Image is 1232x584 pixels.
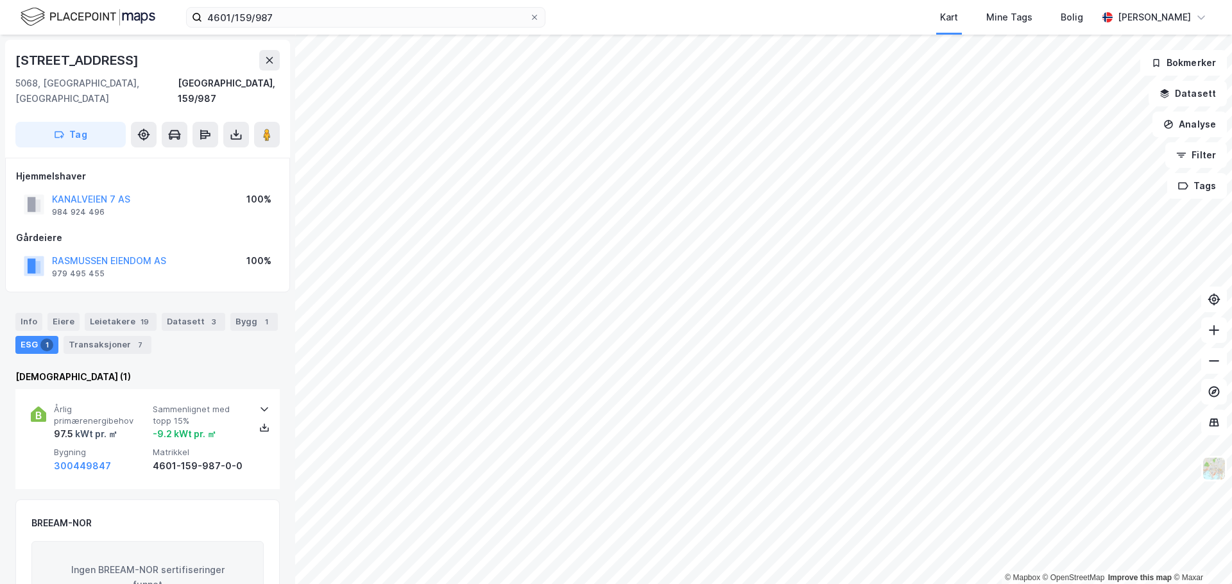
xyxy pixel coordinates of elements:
[52,207,105,217] div: 984 924 496
[162,313,225,331] div: Datasett
[178,76,280,106] div: [GEOGRAPHIC_DATA], 159/987
[54,426,117,442] div: 97.5
[1108,573,1172,582] a: Improve this map
[40,338,53,351] div: 1
[16,169,279,184] div: Hjemmelshaver
[230,313,278,331] div: Bygg
[1202,456,1226,481] img: Z
[15,336,58,354] div: ESG
[1140,50,1227,76] button: Bokmerker
[246,253,271,269] div: 100%
[1168,522,1232,584] iframe: Chat Widget
[153,404,246,426] span: Sammenlignet med topp 15%
[202,8,529,27] input: Søk på adresse, matrikkel, gårdeiere, leietakere eller personer
[1005,573,1040,582] a: Mapbox
[1152,112,1227,137] button: Analyse
[986,10,1032,25] div: Mine Tags
[47,313,80,331] div: Eiere
[85,313,157,331] div: Leietakere
[138,315,151,328] div: 19
[15,369,280,385] div: [DEMOGRAPHIC_DATA] (1)
[1118,10,1191,25] div: [PERSON_NAME]
[52,269,105,279] div: 979 495 455
[54,458,111,474] button: 300449847
[1165,142,1227,168] button: Filter
[1167,173,1227,199] button: Tags
[15,122,126,147] button: Tag
[15,76,178,106] div: 5068, [GEOGRAPHIC_DATA], [GEOGRAPHIC_DATA]
[1043,573,1105,582] a: OpenStreetMap
[1168,522,1232,584] div: Kontrollprogram for chat
[207,315,220,328] div: 3
[54,447,148,458] span: Bygning
[21,6,155,28] img: logo.f888ab2527a4732fd821a326f86c7f29.svg
[1149,81,1227,106] button: Datasett
[153,458,246,474] div: 4601-159-987-0-0
[153,447,246,458] span: Matrikkel
[31,515,92,531] div: BREEAM-NOR
[15,313,42,331] div: Info
[940,10,958,25] div: Kart
[246,192,271,207] div: 100%
[153,426,216,442] div: -9.2 kWt pr. ㎡
[133,338,146,351] div: 7
[15,50,141,71] div: [STREET_ADDRESS]
[54,404,148,426] span: Årlig primærenergibehov
[73,426,117,442] div: kWt pr. ㎡
[1061,10,1083,25] div: Bolig
[260,315,273,328] div: 1
[64,336,151,354] div: Transaksjoner
[16,230,279,246] div: Gårdeiere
